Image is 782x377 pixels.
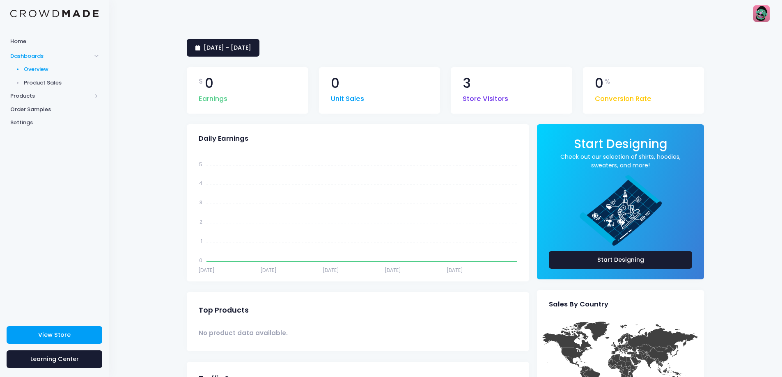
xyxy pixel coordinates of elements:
span: 0 [595,77,603,90]
a: [DATE] - [DATE] [187,39,259,57]
a: Start Designing [549,251,692,269]
span: % [605,77,610,87]
span: 0 [205,77,213,90]
img: User [753,5,770,22]
span: Earnings [199,90,227,104]
span: Products [10,92,92,100]
span: No product data available. [199,329,288,338]
a: Check out our selection of shirts, hoodies, sweaters, and more! [549,153,692,170]
span: Store Visitors [463,90,508,104]
a: View Store [7,326,102,344]
tspan: 1 [201,238,202,244]
img: Logo [10,10,99,18]
span: View Store [38,331,71,339]
span: Learning Center [30,355,79,363]
span: Sales By Country [549,300,608,308]
span: Start Designing [574,135,667,152]
span: $ [199,77,203,87]
span: 3 [463,77,471,90]
span: Conversion Rate [595,90,651,104]
tspan: 3 [200,199,202,206]
tspan: 4 [199,180,202,187]
tspan: [DATE] [260,266,277,273]
a: Start Designing [574,142,667,150]
span: [DATE] - [DATE] [204,43,251,52]
tspan: 2 [200,218,202,225]
tspan: [DATE] [198,266,215,273]
span: Home [10,37,99,46]
a: Learning Center [7,350,102,368]
tspan: 0 [199,257,202,264]
tspan: [DATE] [323,266,339,273]
span: Order Samples [10,105,99,114]
span: Top Products [199,306,249,315]
span: Overview [24,65,99,73]
tspan: [DATE] [447,266,463,273]
span: Product Sales [24,79,99,87]
tspan: [DATE] [385,266,401,273]
tspan: 5 [199,160,202,167]
span: Daily Earnings [199,135,248,143]
span: 0 [331,77,339,90]
span: Unit Sales [331,90,364,104]
span: Settings [10,119,99,127]
span: Dashboards [10,52,92,60]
